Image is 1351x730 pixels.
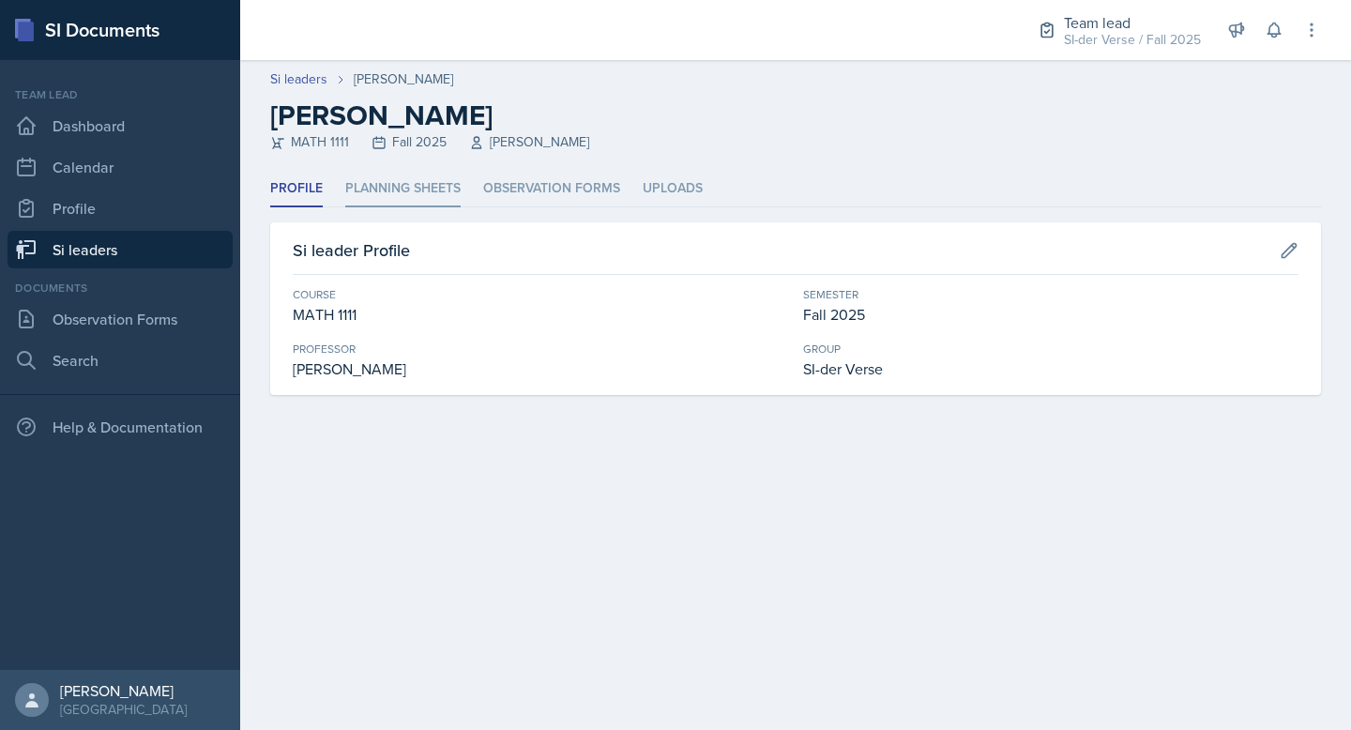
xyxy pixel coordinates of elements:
a: Observation Forms [8,300,233,338]
a: Dashboard [8,107,233,144]
h3: Si leader Profile [293,237,410,263]
div: SI-der Verse / Fall 2025 [1064,30,1201,50]
a: Si leaders [8,231,233,268]
div: Professor [293,341,788,357]
div: Help & Documentation [8,408,233,446]
div: Fall 2025 [803,303,1298,326]
div: [GEOGRAPHIC_DATA] [60,700,187,719]
a: Calendar [8,148,233,186]
li: Uploads [643,171,703,207]
div: Team lead [1064,11,1201,34]
li: Observation Forms [483,171,620,207]
div: Team lead [8,86,233,103]
li: Planning Sheets [345,171,461,207]
div: MATH 1111 Fall 2025 [PERSON_NAME] [270,132,1321,152]
div: [PERSON_NAME] [60,681,187,700]
div: Group [803,341,1298,357]
a: Profile [8,190,233,227]
a: Si leaders [270,69,327,89]
a: Search [8,342,233,379]
div: Documents [8,280,233,297]
div: Semester [803,286,1298,303]
h2: [PERSON_NAME] [270,99,1321,132]
li: Profile [270,171,323,207]
div: Course [293,286,788,303]
div: SI-der Verse [803,357,1298,380]
div: MATH 1111 [293,303,788,326]
div: [PERSON_NAME] [293,357,788,380]
div: [PERSON_NAME] [354,69,453,89]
